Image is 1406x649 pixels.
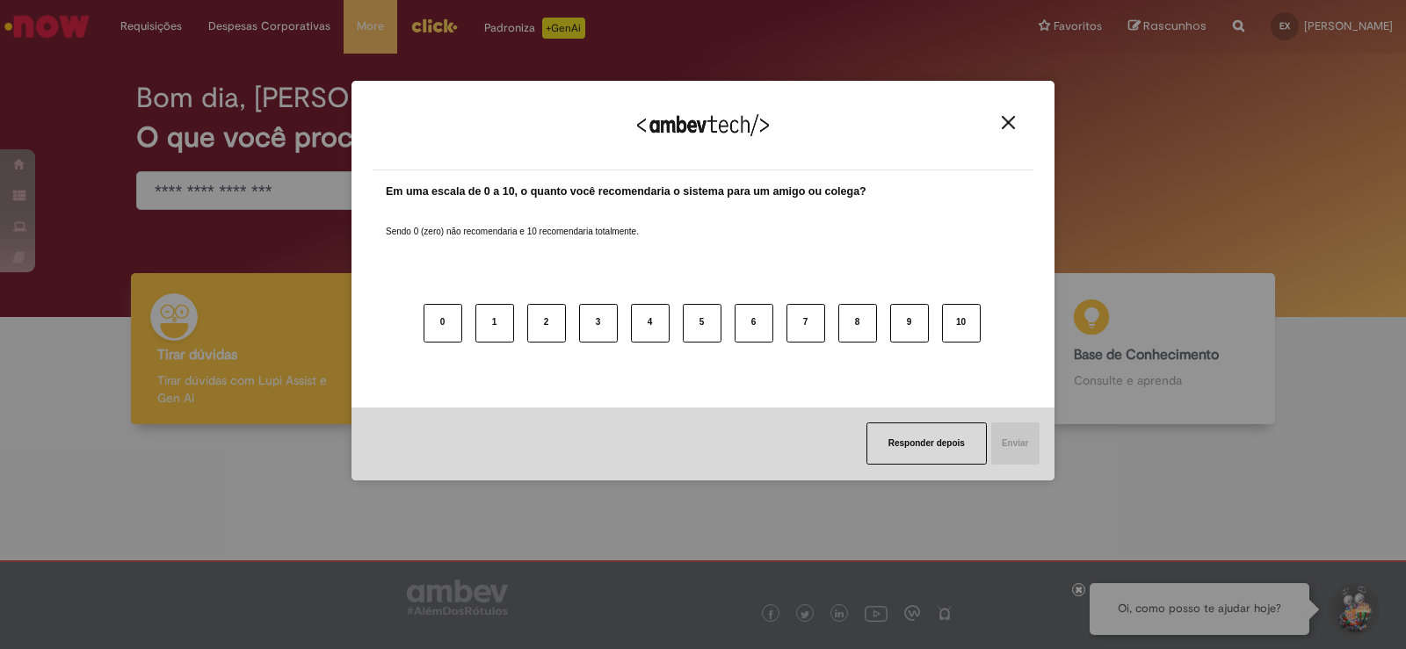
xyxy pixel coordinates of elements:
[579,304,618,343] button: 3
[786,304,825,343] button: 7
[735,304,773,343] button: 6
[1002,116,1015,129] img: Close
[838,304,877,343] button: 8
[942,304,981,343] button: 10
[475,304,514,343] button: 1
[866,422,987,465] button: Responder depois
[424,304,462,343] button: 0
[997,115,1020,130] button: Close
[637,114,769,136] img: Logo Ambevtech
[527,304,566,343] button: 2
[386,184,866,200] label: Em uma escala de 0 a 10, o quanto você recomendaria o sistema para um amigo ou colega?
[890,304,929,343] button: 9
[631,304,670,343] button: 4
[683,304,721,343] button: 5
[386,205,639,238] label: Sendo 0 (zero) não recomendaria e 10 recomendaria totalmente.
